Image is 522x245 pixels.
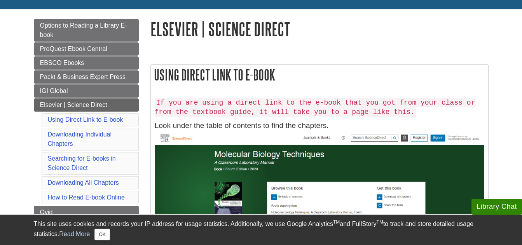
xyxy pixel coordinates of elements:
[377,219,383,225] sup: TM
[48,116,123,123] a: Using Direct Link to E-book
[150,19,489,39] h1: Elsevier | Science Direct
[151,65,488,85] h2: Using Direct Link to E-book
[34,42,139,56] a: ProQuest Ebook Central
[333,219,340,225] sup: TM
[34,70,139,84] a: Packt & Business Expert Press
[34,98,139,112] a: Elsevier | Science Direct
[34,19,139,42] a: Options to Reading a Library E-book
[48,194,125,201] a: How to Read E-book Online
[34,56,139,70] a: EBSCO Ebooks
[48,179,119,186] a: Downloading All Chapters
[40,87,68,94] span: IGI Global
[40,22,127,38] span: Options to Reading a Library E-book
[40,101,107,108] span: Elsevier | Science Direct
[59,231,90,237] a: Read More
[40,73,126,80] span: Packt & Business Expert Press
[155,98,475,117] code: If you are using a direct link to the e-book that you got from your class or from the textbook gu...
[40,209,53,215] span: Ovid
[34,206,139,219] a: Ovid
[34,219,489,240] div: This site uses cookies and records your IP address for usage statistics. Additionally, we use Goo...
[471,199,522,215] button: Library Chat
[48,155,116,171] a: Searching for E-books in Science Direct
[48,131,112,147] a: Downloading Individual Chapters
[40,59,84,66] span: EBSCO Ebooks
[34,84,139,98] a: IGI Global
[94,229,110,240] button: Close
[40,45,107,52] span: ProQuest Ebook Central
